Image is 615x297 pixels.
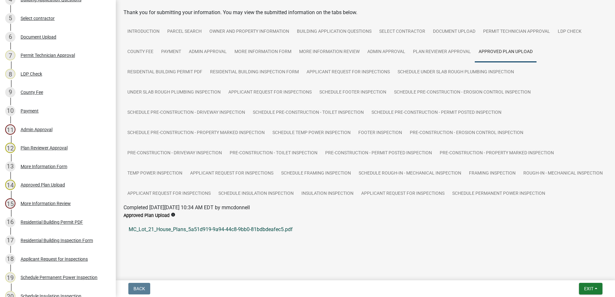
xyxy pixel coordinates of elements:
div: 14 [5,180,15,190]
a: Parcel search [163,22,206,42]
div: 7 [5,50,15,60]
a: County Fee [124,42,157,62]
label: Approved Plan Upload [124,213,170,218]
a: Temp Power Inspection [124,163,186,184]
div: Admin Approval [21,127,52,132]
a: Schedule Insulation Inspection [215,184,298,204]
span: Exit [584,286,593,291]
div: Plan Reviewer Approval [21,146,68,150]
a: Schedule Pre-construction - Property Marked Inspection [124,123,269,143]
div: 8 [5,69,15,79]
div: 11 [5,124,15,135]
a: Schedule Permanent Power Inspection [448,184,549,204]
a: Admin Approval [185,42,231,62]
div: Schedule Permanent Power Inspection [21,275,97,280]
a: Applicant Request for Inspections [225,82,316,103]
a: Applicant Request for Inspections [124,184,215,204]
a: Pre-construction - Driveway Inspection [124,143,226,164]
a: Building Application Questions [293,22,375,42]
div: 17 [5,235,15,246]
a: Applicant Request for Inspections [357,184,448,204]
a: Pre-construction - Erosion Control Inspection [406,123,527,143]
a: More Information Review [295,42,363,62]
div: Residential Building Permit PDF [21,220,83,224]
a: Approved Plan Upload [475,42,537,62]
div: 13 [5,161,15,172]
div: Permit Technician Approval [21,53,75,58]
a: Schedule Under Slab Rough Plumbing Inspection [394,62,518,83]
a: Residential Building Permit PDF [124,62,206,83]
a: Introduction [124,22,163,42]
a: MC_Lot_21_House_Plans_5a51d919-9a94-44c8-9bb0-81bdbdeafec5.pdf [124,222,607,237]
div: Residential Building Inspection Form [21,238,93,243]
div: Thank you for submitting your information. You may view the submitted information on the tabs below. [124,9,607,16]
a: Owner and Property Information [206,22,293,42]
a: Schedule Pre-construction - Erosion Control Inspection [390,82,535,103]
a: Framing Inspection [465,163,519,184]
a: Schedule Temp Power Inspection [269,123,354,143]
a: Payment [157,42,185,62]
div: Payment [21,109,39,113]
a: Select contractor [375,22,429,42]
button: Exit [579,283,602,294]
a: Applicant Request for Inspections [303,62,394,83]
i: info [171,212,175,217]
a: Pre-construction - Property Marked Inspection [436,143,558,164]
a: Schedule Pre-construction - Driveway Inspection [124,103,249,123]
div: LDP Check [21,72,42,76]
div: 15 [5,198,15,209]
div: 18 [5,254,15,264]
div: More Information Form [21,164,67,169]
a: Schedule Framing Inspection [277,163,355,184]
a: Document Upload [429,22,479,42]
div: More Information Review [21,201,71,206]
a: Admin Approval [363,42,409,62]
div: 5 [5,13,15,23]
a: Rough-in - Mechanical Inspection [519,163,607,184]
a: Schedule Pre-construction - Toilet Inspection [249,103,368,123]
div: 19 [5,272,15,283]
a: Residential Building Inspection Form [206,62,303,83]
a: Applicant Request for Inspections [186,163,277,184]
a: Insulation Inspection [298,184,357,204]
a: Pre-construction - Permit Posted Inspection [321,143,436,164]
a: More Information Form [231,42,295,62]
a: Plan Reviewer Approval [409,42,475,62]
div: Applicant Request for Inspections [21,257,88,261]
a: Footer Inspection [354,123,406,143]
a: Schedule Rough-in - Mechanical Inspection [355,163,465,184]
a: Pre-construction - Toilet Inspection [226,143,321,164]
a: LDP Check [554,22,585,42]
div: Select contractor [21,16,55,21]
div: 10 [5,106,15,116]
a: Schedule Footer Inspection [316,82,390,103]
a: Under Slab Rough Plumbing Inspection [124,82,225,103]
div: 16 [5,217,15,227]
div: Approved Plan Upload [21,183,65,187]
div: County Fee [21,90,43,94]
a: Permit Technician Approval [479,22,554,42]
a: Schedule Pre-construction - Permit Posted Inspection [368,103,505,123]
div: 12 [5,143,15,153]
span: Back [133,286,145,291]
div: 6 [5,32,15,42]
div: 9 [5,87,15,97]
div: Document Upload [21,35,56,39]
button: Back [128,283,150,294]
span: Completed [DATE][DATE] 10:34 AM EDT by mmcdonnell [124,204,250,211]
